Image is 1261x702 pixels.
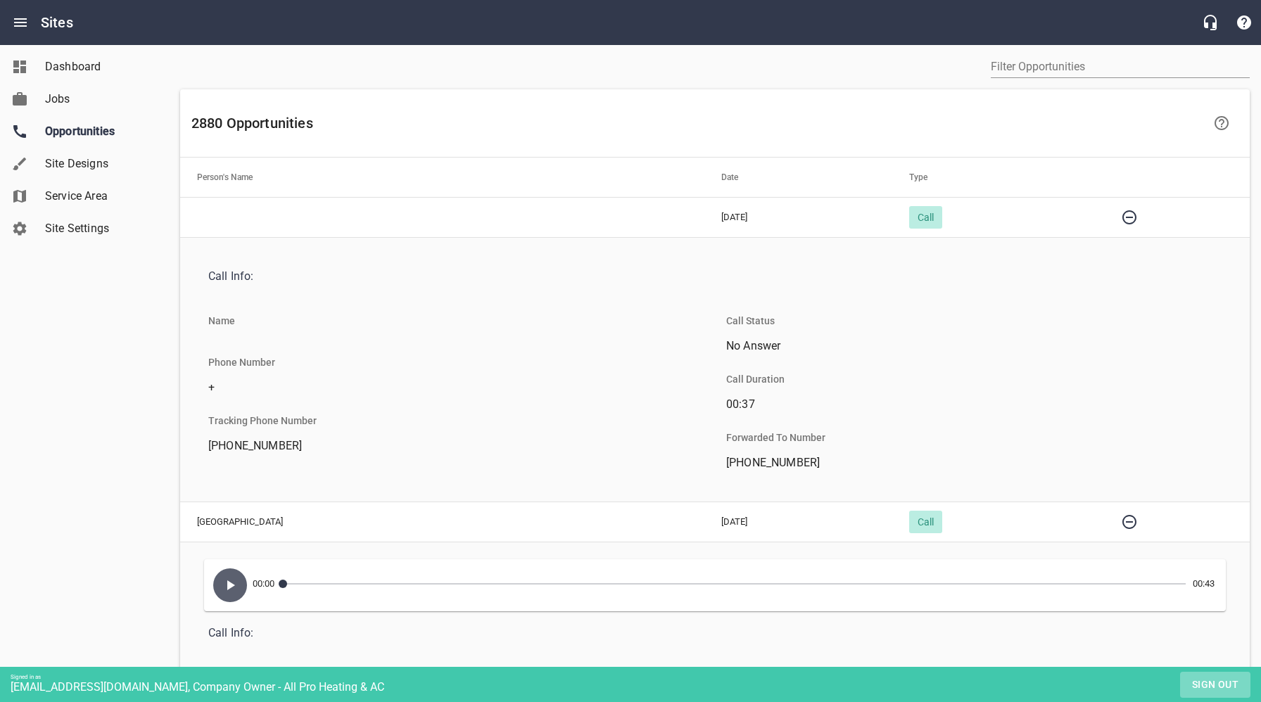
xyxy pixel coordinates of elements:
li: Call Status [715,304,786,338]
span: 00:37 [726,396,1210,413]
li: Name [197,660,246,694]
span: Call Info: [208,625,1210,642]
button: Open drawer [4,6,37,39]
div: Call [909,511,942,533]
span: Call [909,516,942,528]
div: Call [909,206,942,229]
span: + [208,379,692,396]
span: Dashboard [45,58,152,75]
h6: 2880 Opportunities [191,112,1202,134]
th: Person's Name [180,158,704,197]
li: Phone Number [197,345,286,379]
div: [EMAIL_ADDRESS][DOMAIN_NAME], Company Owner - All Pro Heating & AC [11,680,1261,694]
span: 00:43 [1193,563,1222,605]
span: 00:00 [253,563,282,608]
span: Opportunities [45,123,152,140]
span: Service Area [45,188,152,205]
td: [DATE] [704,502,892,542]
a: Learn more about your Opportunities [1205,106,1238,140]
span: Call [909,212,942,223]
li: Forwarded To Number [715,421,837,454]
li: Name [197,304,246,338]
td: [GEOGRAPHIC_DATA] [180,502,704,542]
li: Tracking Phone Number [197,404,328,438]
td: [DATE] [704,197,892,237]
span: Site Settings [45,220,152,237]
span: Call Info: [208,268,1210,285]
span: [PHONE_NUMBER] [208,438,692,454]
span: Jobs [45,91,152,108]
button: Support Portal [1227,6,1261,39]
span: Site Designs [45,155,152,172]
li: Call Status [715,660,786,694]
button: Live Chat [1193,6,1227,39]
th: Date [704,158,892,197]
li: Call Duration [715,362,796,396]
input: Filter by author or content. [991,56,1250,78]
h6: Sites [41,11,73,34]
span: Sign out [1186,676,1245,694]
div: Signed in as [11,674,1261,680]
th: Type [892,158,1096,197]
span: No Answer [726,338,1210,355]
button: Sign out [1180,672,1250,698]
span: [PHONE_NUMBER] [726,454,1210,471]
